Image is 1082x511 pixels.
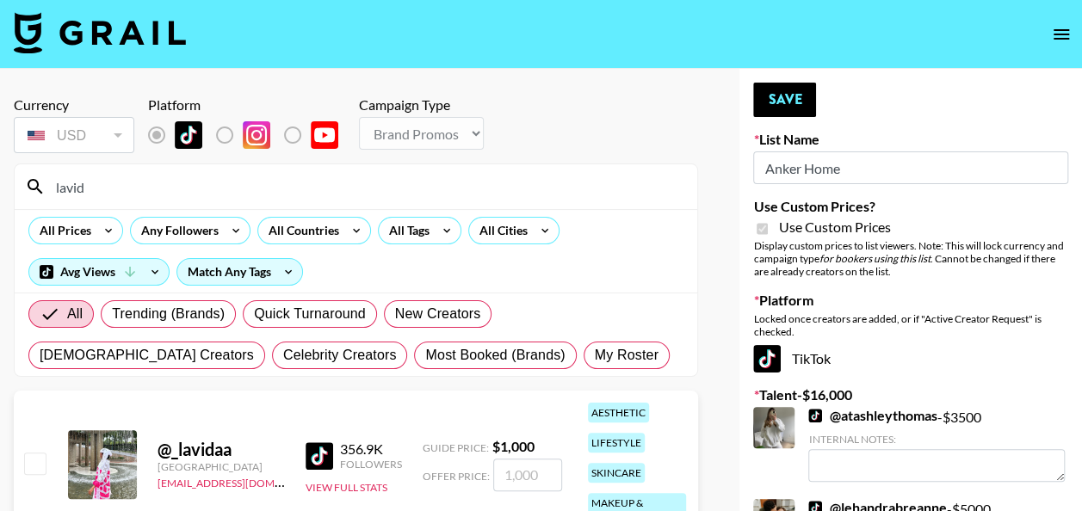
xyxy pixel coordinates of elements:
a: @atashleythomas [808,407,937,424]
div: All Countries [258,218,343,243]
div: Any Followers [131,218,222,243]
div: Display custom prices to list viewers. Note: This will lock currency and campaign type . Cannot b... [753,239,1068,278]
label: Use Custom Prices? [753,198,1068,215]
div: Currency [14,96,134,114]
span: Guide Price: [423,441,489,454]
div: Currency is locked to USD [14,114,134,157]
span: Offer Price: [423,470,490,483]
label: Platform [753,292,1068,309]
div: Match Any Tags [177,259,302,285]
img: TikTok [808,409,822,422]
div: 356.9K [340,440,402,458]
div: @ _lavidaa [158,439,285,460]
span: [DEMOGRAPHIC_DATA] Creators [40,345,254,366]
img: TikTok [753,345,781,372]
div: Locked once creators are added, or if "Active Creator Request" is checked. [753,312,1068,338]
div: lifestyle [588,433,645,453]
div: USD [17,120,131,151]
span: Use Custom Prices [778,219,890,236]
div: Platform [148,96,352,114]
div: [GEOGRAPHIC_DATA] [158,460,285,473]
div: TikTok [753,345,1068,372]
a: [EMAIL_ADDRESS][DOMAIN_NAME] [158,473,331,489]
div: All Prices [29,218,95,243]
em: for bookers using this list [819,252,930,265]
img: TikTok [175,121,202,149]
div: All Tags [379,218,433,243]
strong: $ 1,000 [492,438,535,454]
button: open drawer [1044,17,1079,52]
div: Internal Notes: [808,433,1065,446]
div: All Cities [469,218,531,243]
label: Talent - $ 16,000 [753,386,1068,403]
div: - $ 3500 [808,407,1065,482]
button: Save [753,83,816,117]
span: New Creators [395,304,481,324]
img: Grail Talent [14,12,186,53]
img: TikTok [306,442,333,470]
div: skincare [588,463,645,483]
span: Most Booked (Brands) [425,345,565,366]
div: Avg Views [29,259,169,285]
img: YouTube [311,121,338,149]
span: All [67,304,83,324]
span: My Roster [595,345,658,366]
span: Trending (Brands) [112,304,225,324]
input: Search by User Name [46,173,687,200]
span: Celebrity Creators [283,345,397,366]
div: List locked to TikTok. [148,117,352,153]
input: 1,000 [493,459,562,491]
button: View Full Stats [306,481,387,494]
div: aesthetic [588,403,649,422]
div: Followers [340,458,402,471]
div: Campaign Type [359,96,484,114]
label: List Name [753,131,1068,148]
img: Instagram [243,121,270,149]
span: Quick Turnaround [254,304,366,324]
